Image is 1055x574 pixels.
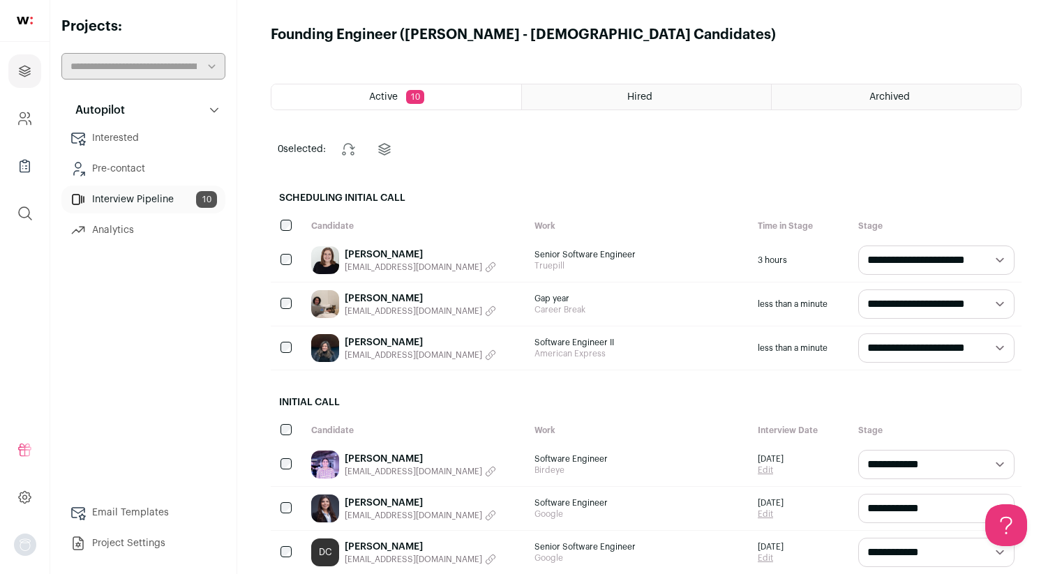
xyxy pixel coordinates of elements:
[527,418,751,443] div: Work
[534,541,744,552] span: Senior Software Engineer
[534,337,744,348] span: Software Engineer II
[8,149,41,183] a: Company Lists
[751,213,851,239] div: Time in Stage
[772,84,1021,109] a: Archived
[61,17,225,36] h2: Projects:
[534,465,744,476] span: Birdeye
[14,534,36,556] button: Open dropdown
[304,213,527,239] div: Candidate
[271,183,1022,213] h2: Scheduling Initial Call
[985,504,1027,546] iframe: Help Scout Beacon - Open
[527,213,751,239] div: Work
[345,554,482,565] span: [EMAIL_ADDRESS][DOMAIN_NAME]
[751,326,851,370] div: less than a minute
[311,334,339,362] img: 594b5623f77406e7b10d0a32823205f21c81d72cd44cdd0a96b61b75dae4f667
[345,292,496,305] a: [PERSON_NAME]
[345,335,496,349] a: [PERSON_NAME]
[8,102,41,135] a: Company and ATS Settings
[345,510,482,521] span: [EMAIL_ADDRESS][DOMAIN_NAME]
[534,260,744,271] span: Truepill
[345,262,496,273] button: [EMAIL_ADDRESS][DOMAIN_NAME]
[851,418,1022,443] div: Stage
[67,102,125,119] p: Autopilot
[751,282,851,326] div: less than a minute
[61,96,225,124] button: Autopilot
[522,84,771,109] a: Hired
[61,186,225,213] a: Interview Pipeline10
[345,466,482,477] span: [EMAIL_ADDRESS][DOMAIN_NAME]
[851,213,1022,239] div: Stage
[751,418,851,443] div: Interview Date
[271,25,776,45] h1: Founding Engineer ([PERSON_NAME] - [DEMOGRAPHIC_DATA] Candidates)
[345,496,496,510] a: [PERSON_NAME]
[758,453,784,465] span: [DATE]
[61,529,225,557] a: Project Settings
[331,133,365,166] button: Change stage
[61,499,225,527] a: Email Templates
[311,246,339,274] img: 19e4a8730575a999fb36a49b57cf665f552ea29487d59ab55d8d41f3ca17c2f9.jpg
[304,418,527,443] div: Candidate
[758,508,784,520] a: Edit
[311,290,339,318] img: 48bdb53ed925c044a081452c5ae1cc39c82167a7c234f5c70c8857b17d8286b0
[758,541,784,552] span: [DATE]
[311,451,339,478] img: f8c16fff5f623428117ffcce6723004f1121fcadf0fba5d500e2d0be709c6f65.jpg
[311,494,339,522] img: c2ba0a9ba45a958efc8b80de20f014d837654ae3618103c79acf826dd3403868
[17,17,33,24] img: wellfound-shorthand-0d5821cbd27db2630d0214b213865d53afaa358527fdda9d0ea32b1df1b89c2c.svg
[627,92,652,102] span: Hired
[61,155,225,183] a: Pre-contact
[278,142,326,156] span: selected:
[345,349,496,361] button: [EMAIL_ADDRESS][DOMAIN_NAME]
[14,534,36,556] img: nopic.png
[345,554,496,565] button: [EMAIL_ADDRESS][DOMAIN_NAME]
[534,497,744,508] span: Software Engineer
[196,191,217,208] span: 10
[758,552,784,564] a: Edit
[534,304,744,315] span: Career Break
[534,453,744,465] span: Software Engineer
[406,90,424,104] span: 10
[758,465,784,476] a: Edit
[345,305,496,317] button: [EMAIL_ADDRESS][DOMAIN_NAME]
[345,510,496,521] button: [EMAIL_ADDRESS][DOMAIN_NAME]
[8,54,41,88] a: Projects
[311,538,339,566] a: DC
[345,349,482,361] span: [EMAIL_ADDRESS][DOMAIN_NAME]
[751,239,851,282] div: 3 hours
[369,92,398,102] span: Active
[271,387,1022,418] h2: Initial Call
[345,262,482,273] span: [EMAIL_ADDRESS][DOMAIN_NAME]
[534,293,744,304] span: Gap year
[534,249,744,260] span: Senior Software Engineer
[345,305,482,317] span: [EMAIL_ADDRESS][DOMAIN_NAME]
[345,540,496,554] a: [PERSON_NAME]
[61,124,225,152] a: Interested
[534,552,744,564] span: Google
[758,497,784,508] span: [DATE]
[278,144,283,154] span: 0
[61,216,225,244] a: Analytics
[345,452,496,466] a: [PERSON_NAME]
[869,92,910,102] span: Archived
[345,466,496,477] button: [EMAIL_ADDRESS][DOMAIN_NAME]
[534,348,744,359] span: American Express
[345,248,496,262] a: [PERSON_NAME]
[534,508,744,520] span: Google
